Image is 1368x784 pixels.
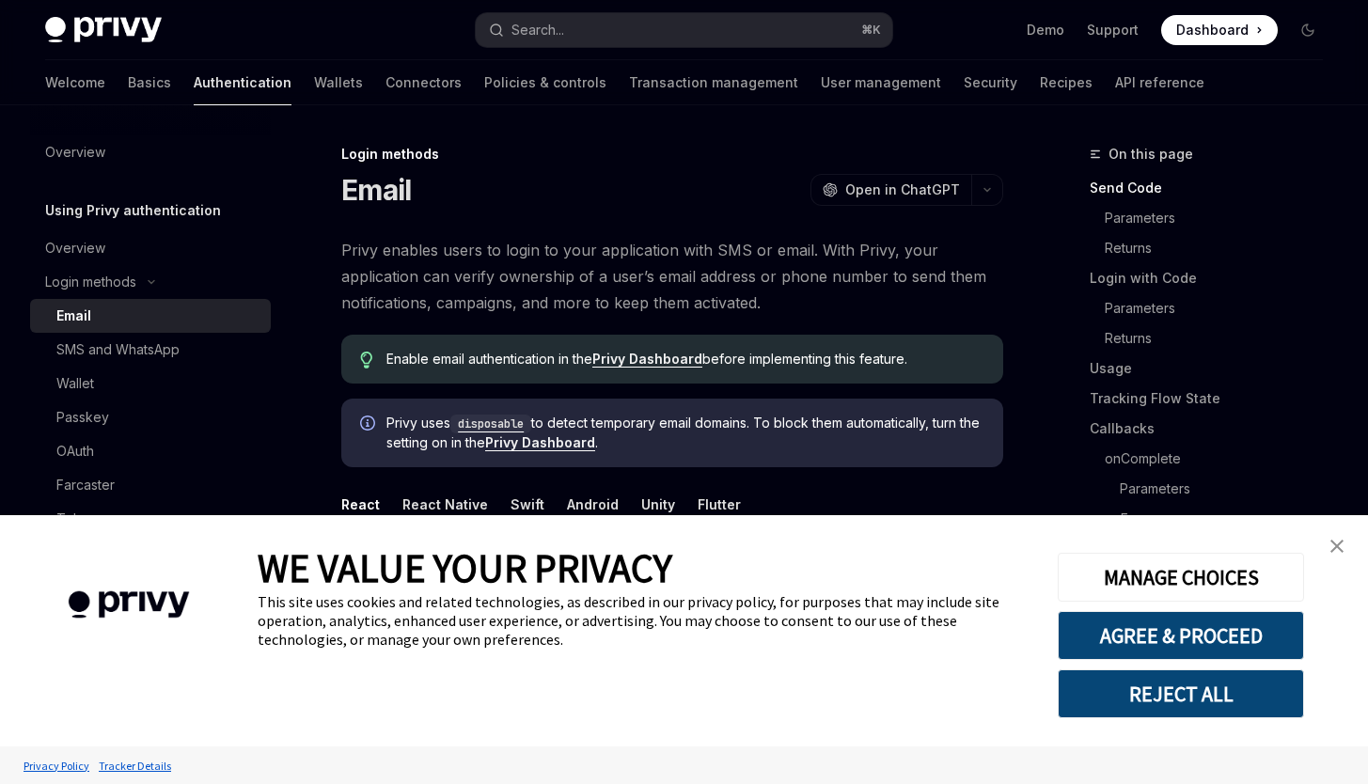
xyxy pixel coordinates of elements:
[194,60,291,105] a: Authentication
[30,434,271,468] a: OAuth
[30,333,271,367] a: SMS and WhatsApp
[629,60,798,105] a: Transaction management
[1090,173,1338,203] a: Send Code
[341,237,1003,316] span: Privy enables users to login to your application with SMS or email. With Privy, your application ...
[56,372,94,395] div: Wallet
[258,592,1030,649] div: This site uses cookies and related technologies, as described in our privacy policy, for purposes...
[56,338,180,361] div: SMS and WhatsApp
[30,367,271,400] a: Wallet
[56,305,91,327] div: Email
[1293,15,1323,45] button: Toggle dark mode
[314,60,363,105] a: Wallets
[45,141,105,164] div: Overview
[28,564,229,646] img: company logo
[641,482,675,526] div: Unity
[258,543,672,592] span: WE VALUE YOUR PRIVACY
[1318,527,1356,565] a: close banner
[1090,323,1338,353] a: Returns
[810,174,971,206] button: Open in ChatGPT
[385,60,462,105] a: Connectors
[1040,60,1093,105] a: Recipes
[821,60,941,105] a: User management
[1090,293,1338,323] a: Parameters
[485,434,595,451] a: Privy Dashboard
[128,60,171,105] a: Basics
[341,482,380,526] div: React
[56,440,94,463] div: OAuth
[1161,15,1278,45] a: Dashboard
[567,482,619,526] div: Android
[1090,384,1338,414] a: Tracking Flow State
[30,468,271,502] a: Farcaster
[698,482,741,526] div: Flutter
[1330,540,1344,553] img: close banner
[1115,60,1204,105] a: API reference
[386,414,984,452] span: Privy uses to detect temporary email domains. To block them automatically, turn the setting on in...
[450,415,531,433] code: disposable
[476,13,891,47] button: Open search
[1109,143,1193,165] span: On this page
[511,19,564,41] div: Search...
[861,23,881,38] span: ⌘ K
[1176,21,1249,39] span: Dashboard
[1090,233,1338,263] a: Returns
[360,352,373,368] svg: Tip
[45,60,105,105] a: Welcome
[1090,203,1338,233] a: Parameters
[30,502,271,536] a: Telegram
[402,482,488,526] div: React Native
[1090,353,1338,384] a: Usage
[1090,504,1338,534] a: onError
[1058,553,1304,602] button: MANAGE CHOICES
[94,749,176,782] a: Tracker Details
[484,60,606,105] a: Policies & controls
[964,60,1017,105] a: Security
[1090,414,1338,444] a: Callbacks
[1087,21,1139,39] a: Support
[1090,444,1338,474] a: onComplete
[56,508,116,530] div: Telegram
[341,173,411,207] h1: Email
[511,482,544,526] div: Swift
[1090,263,1338,293] a: Login with Code
[1058,669,1304,718] button: REJECT ALL
[30,231,271,265] a: Overview
[45,271,136,293] div: Login methods
[30,299,271,333] a: Email
[1058,611,1304,660] button: AGREE & PROCEED
[30,400,271,434] a: Passkey
[56,474,115,496] div: Farcaster
[1090,474,1338,504] a: Parameters
[845,180,960,199] span: Open in ChatGPT
[450,415,531,431] a: disposable
[592,351,702,368] a: Privy Dashboard
[45,17,162,43] img: dark logo
[19,749,94,782] a: Privacy Policy
[56,406,109,429] div: Passkey
[30,265,271,299] button: Toggle Login methods section
[386,350,984,368] span: Enable email authentication in the before implementing this feature.
[1027,21,1064,39] a: Demo
[360,416,379,434] svg: Info
[45,237,105,259] div: Overview
[45,199,221,222] h5: Using Privy authentication
[30,135,271,169] a: Overview
[341,145,1003,164] div: Login methods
